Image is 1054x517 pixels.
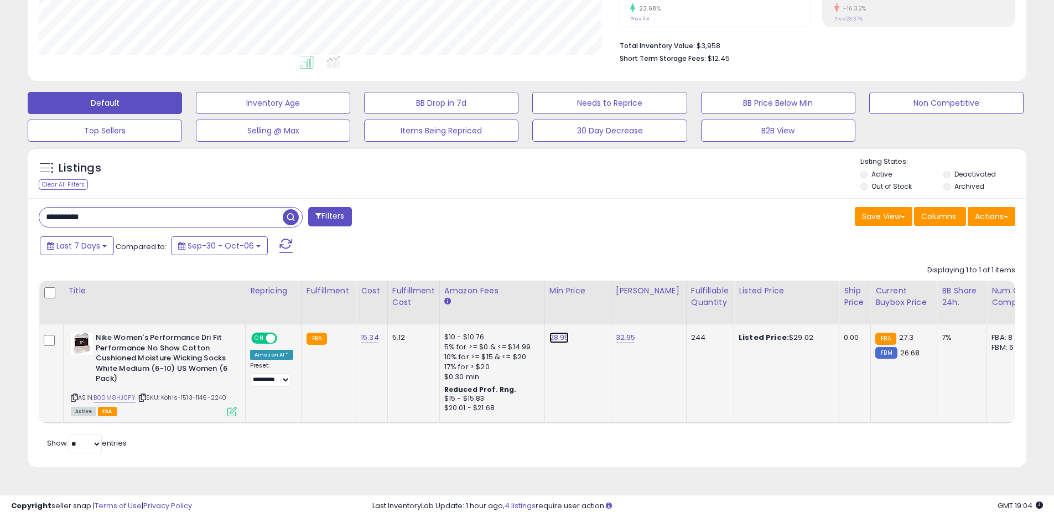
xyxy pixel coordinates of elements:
[196,92,350,114] button: Inventory Age
[871,169,892,179] label: Active
[28,120,182,142] button: Top Sellers
[40,236,114,255] button: Last 7 Days
[252,334,266,343] span: ON
[444,342,536,352] div: 5% for >= $0 & <= $14.99
[364,120,518,142] button: Items Being Repriced
[96,333,230,387] b: Nike Women's Performance Dri Fit Performance No Show Cotton Cushioned Moisture Wicking Socks Whit...
[444,352,536,362] div: 10% for >= $15 & <= $20
[701,120,855,142] button: B2B View
[39,179,88,190] div: Clear All Filters
[630,15,649,22] small: Prev: 114
[98,407,117,416] span: FBA
[844,333,862,343] div: 0.00
[708,53,730,64] span: $12.45
[143,500,192,511] a: Privacy Policy
[549,285,606,297] div: Min Price
[701,92,855,114] button: BB Price Below Min
[532,92,687,114] button: Needs to Reprice
[954,182,984,191] label: Archived
[991,333,1028,343] div: FBA: 8
[444,297,451,307] small: Amazon Fees.
[307,285,351,297] div: Fulfillment
[914,207,966,226] button: Columns
[620,54,706,63] b: Short Term Storage Fees:
[875,285,932,308] div: Current Buybox Price
[116,241,167,252] span: Compared to:
[361,332,379,343] a: 15.34
[361,285,383,297] div: Cost
[954,169,996,179] label: Deactivated
[900,348,920,358] span: 26.68
[444,285,540,297] div: Amazon Fees
[392,333,431,343] div: 5.12
[860,157,1026,167] p: Listing States:
[364,92,518,114] button: BB Drop in 7d
[942,285,982,308] div: BB Share 24h.
[28,92,182,114] button: Default
[844,285,866,308] div: Ship Price
[691,333,725,343] div: 244
[56,240,100,251] span: Last 7 Days
[875,347,897,359] small: FBM
[250,362,293,387] div: Preset:
[444,333,536,342] div: $10 - $10.76
[505,500,536,511] a: 4 listings
[196,120,350,142] button: Selling @ Max
[839,4,866,13] small: -16.32%
[871,182,912,191] label: Out of Stock
[739,285,834,297] div: Listed Price
[869,92,1024,114] button: Non Competitive
[855,207,912,226] button: Save View
[444,372,536,382] div: $0.30 min
[616,332,636,343] a: 32.95
[444,385,517,394] b: Reduced Prof. Rng.
[11,500,51,511] strong: Copyright
[71,407,96,416] span: All listings currently available for purchase on Amazon
[549,332,569,343] a: 28.95
[95,500,142,511] a: Terms of Use
[620,38,1007,51] li: $3,958
[942,333,978,343] div: 7%
[171,236,268,255] button: Sep-30 - Oct-06
[739,332,789,343] b: Listed Price:
[392,285,435,308] div: Fulfillment Cost
[899,332,914,343] span: 27.3
[372,501,1043,511] div: Last InventoryLab Update: 1 hour ago, require user action.
[308,207,351,226] button: Filters
[59,161,101,176] h5: Listings
[921,211,956,222] span: Columns
[11,501,192,511] div: seller snap | |
[991,343,1028,353] div: FBM: 6
[444,362,536,372] div: 17% for > $20
[94,393,136,402] a: B00M8HJ0PY
[250,350,293,360] div: Amazon AI *
[616,285,682,297] div: [PERSON_NAME]
[968,207,1015,226] button: Actions
[620,41,695,50] b: Total Inventory Value:
[991,285,1032,308] div: Num of Comp.
[307,333,327,345] small: FBA
[635,4,661,13] small: 23.68%
[834,15,863,22] small: Prev: 28.37%
[276,334,293,343] span: OFF
[71,333,237,415] div: ASIN:
[739,333,830,343] div: $29.02
[188,240,254,251] span: Sep-30 - Oct-06
[691,285,729,308] div: Fulfillable Quantity
[998,500,1043,511] span: 2025-10-14 19:04 GMT
[47,438,127,448] span: Show: entries
[250,285,297,297] div: Repricing
[532,120,687,142] button: 30 Day Decrease
[68,285,241,297] div: Title
[927,265,1015,276] div: Displaying 1 to 1 of 1 items
[444,404,536,413] div: $20.01 - $21.68
[137,393,227,402] span: | SKU: Kohls-1513-1146-2240
[71,333,93,355] img: 41-hIdoCC5L._SL40_.jpg
[875,333,896,345] small: FBA
[444,394,536,404] div: $15 - $15.83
